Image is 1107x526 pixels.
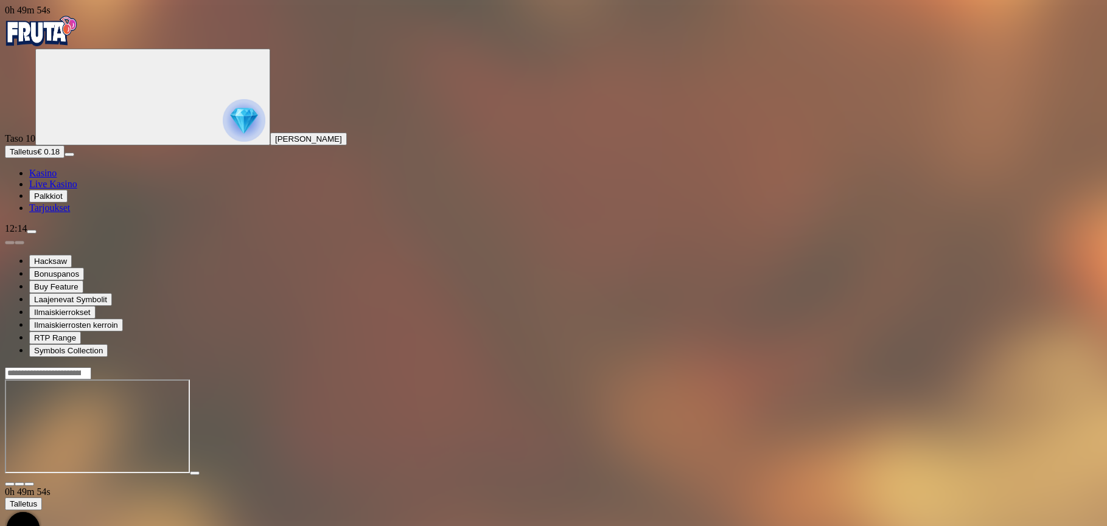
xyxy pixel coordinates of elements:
[34,320,118,330] span: Ilmaiskierrosten kerroin
[27,230,37,234] button: menu
[5,482,15,486] button: close icon
[29,190,68,202] button: Palkkiot
[270,133,347,145] button: [PERSON_NAME]
[5,223,27,234] span: 12:14
[34,269,79,279] span: Bonuspanos
[10,499,37,508] span: Talletus
[34,295,107,304] span: Laajenevat Symbolit
[5,5,51,15] span: user session time
[29,179,77,189] a: Live Kasino
[29,168,57,178] a: Kasino
[5,367,91,379] input: Search
[5,16,78,46] img: Fruta
[29,202,70,213] a: Tarjoukset
[190,471,200,475] button: play icon
[37,147,60,156] span: € 0.18
[15,241,24,244] button: next slide
[5,168,1102,213] nav: Main menu
[29,255,72,268] button: Hacksaw
[29,319,123,331] button: Ilmaiskierrosten kerroin
[29,280,83,293] button: Buy Feature
[65,153,74,156] button: menu
[5,145,65,158] button: Talletusplus icon€ 0.18
[223,99,265,142] img: reward progress
[34,257,67,266] span: Hacksaw
[5,16,1102,213] nav: Primary
[29,344,108,357] button: Symbols Collection
[5,241,15,244] button: prev slide
[29,268,84,280] button: Bonuspanos
[5,379,190,473] iframe: Duel at Dawn
[275,134,342,144] span: [PERSON_NAME]
[5,133,35,144] span: Taso 10
[5,38,78,48] a: Fruta
[29,331,81,344] button: RTP Range
[5,497,42,510] button: Talletus
[24,482,34,486] button: fullscreen icon
[35,49,270,145] button: reward progress
[10,147,37,156] span: Talletus
[34,346,103,355] span: Symbols Collection
[29,306,96,319] button: Ilmaiskierrokset
[34,308,91,317] span: Ilmaiskierrokset
[15,482,24,486] button: chevron-down icon
[29,293,112,306] button: Laajenevat Symbolit
[5,486,51,497] span: user session time
[34,192,63,201] span: Palkkiot
[34,333,76,342] span: RTP Range
[34,282,79,291] span: Buy Feature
